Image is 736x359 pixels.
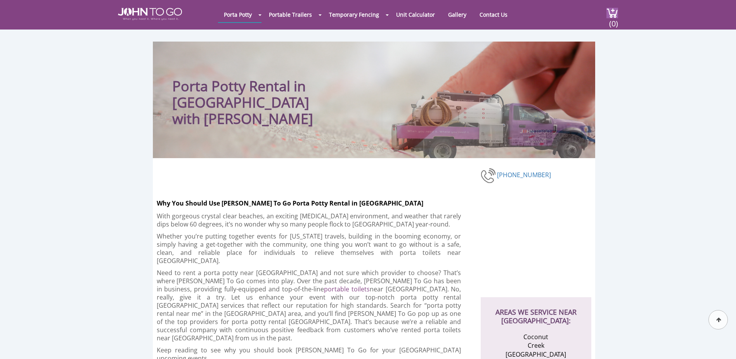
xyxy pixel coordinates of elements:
h2: AREAS WE SERVICE NEAR [GEOGRAPHIC_DATA]: [488,297,584,325]
li: Creek [498,341,574,350]
a: Unit Calculator [390,7,441,22]
a: Porta Potty [218,7,258,22]
h1: Porta Potty Rental in [GEOGRAPHIC_DATA] with [PERSON_NAME] [172,57,423,127]
img: Truck [382,86,591,158]
span: (0) [609,12,618,29]
h2: Why You Should Use [PERSON_NAME] To Go Porta Potty Rental in [GEOGRAPHIC_DATA] [157,194,481,208]
li: [GEOGRAPHIC_DATA] [498,350,574,359]
img: phone-number [481,167,497,184]
a: [PHONE_NUMBER] [497,170,551,179]
p: With gorgeous crystal clear beaches, an exciting [MEDICAL_DATA] environment, and weather that rar... [157,212,461,228]
img: JOHN to go [118,8,182,20]
a: Temporary Fencing [323,7,385,22]
img: cart a [606,8,618,18]
button: Live Chat [705,328,736,359]
li: Coconut [498,333,574,342]
a: portable toilets [324,285,370,293]
a: Portable Trailers [263,7,318,22]
p: Whether you’re putting together events for [US_STATE] travels, building in the booming economy, o... [157,232,461,265]
p: Need to rent a porta potty near [GEOGRAPHIC_DATA] and not sure which provider to choose? That’s w... [157,269,461,342]
a: Contact Us [474,7,513,22]
a: Gallery [442,7,472,22]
